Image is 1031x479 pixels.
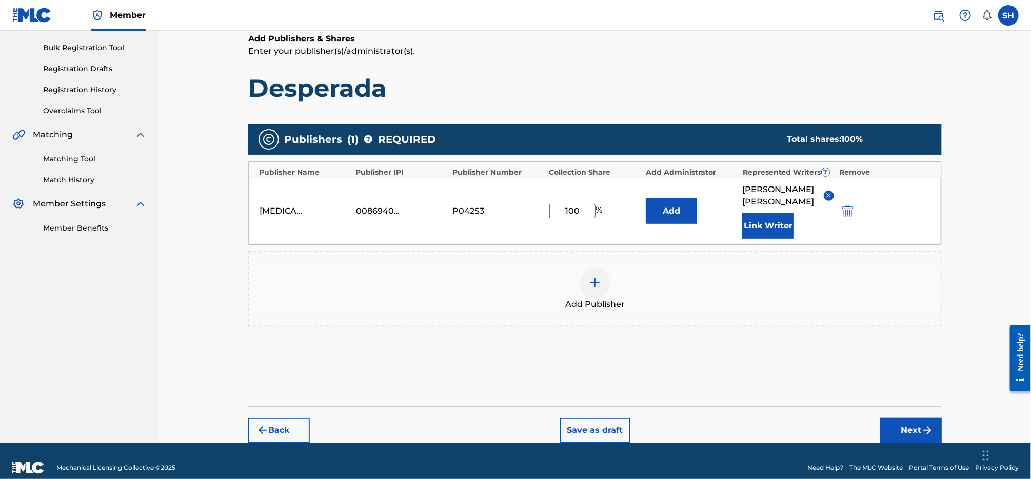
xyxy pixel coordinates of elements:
[43,43,147,53] a: Bulk Registration Tool
[43,154,147,164] a: Matching Tool
[909,463,969,472] a: Portal Terms of Use
[364,135,372,143] span: ?
[259,167,351,178] div: Publisher Name
[822,168,830,176] span: ?
[43,85,147,95] a: Registration History
[356,167,448,178] div: Publisher IPI
[549,167,641,178] div: Collection Share
[248,73,942,103] h1: Desperada
[646,167,738,178] div: Add Administrator
[43,175,147,185] a: Match History
[1002,317,1031,400] iframe: Resource Center
[589,277,601,289] img: add
[880,418,942,443] button: Next
[842,205,854,217] img: 12a2ab48e56ec057fbd8.svg
[91,9,104,22] img: Top Rightsholder
[841,134,863,144] span: 100 %
[452,167,544,178] div: Publisher Number
[347,132,359,147] span: ( 1 )
[560,418,630,443] button: Save as draft
[742,213,794,239] button: Link Writer
[787,133,921,145] div: Total shares:
[12,198,25,210] img: Member Settings
[921,424,934,436] img: f7272a7cc735f4ea7f67.svg
[849,463,903,472] a: The MLC Website
[975,463,1019,472] a: Privacy Policy
[980,430,1031,479] iframe: Chat Widget
[928,5,949,26] a: Public Search
[43,106,147,116] a: Overclaims Tool
[263,133,275,145] img: publishers
[12,8,52,23] img: MLC Logo
[43,223,147,234] a: Member Benefits
[378,132,436,147] span: REQUIRED
[565,298,625,310] span: Add Publisher
[959,9,971,22] img: help
[646,198,697,224] button: Add
[248,33,942,45] h6: Add Publishers & Shares
[933,9,945,22] img: search
[596,204,605,218] span: %
[12,129,25,141] img: Matching
[33,129,73,141] span: Matching
[256,424,269,436] img: 7ee5dd4eb1f8a8e3ef2f.svg
[248,418,310,443] button: Back
[12,462,44,474] img: logo
[248,45,942,57] p: Enter your publisher(s)/administrator(s).
[742,183,816,208] span: [PERSON_NAME] [PERSON_NAME]
[134,198,147,210] img: expand
[983,440,989,471] div: Drag
[284,132,342,147] span: Publishers
[110,9,146,21] span: Member
[839,167,931,178] div: Remove
[807,463,843,472] a: Need Help?
[825,192,832,199] img: remove-from-list-button
[955,5,976,26] div: Help
[134,129,147,141] img: expand
[998,5,1019,26] div: User Menu
[33,198,106,210] span: Member Settings
[743,167,835,178] div: Represented Writers
[982,10,992,20] div: Notifications
[56,463,175,472] span: Mechanical Licensing Collective © 2025
[43,64,147,74] a: Registration Drafts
